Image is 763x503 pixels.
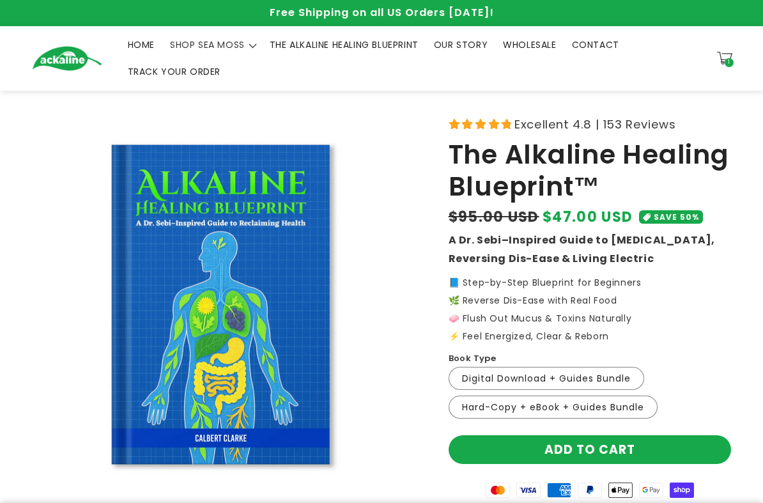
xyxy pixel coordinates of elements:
span: SAVE 50% [654,210,699,224]
span: THE ALKALINE HEALING BLUEPRINT [270,39,419,50]
span: SHOP SEA MOSS [170,39,245,50]
span: Free Shipping on all US Orders [DATE]! [270,5,494,20]
label: Digital Download + Guides Bundle [449,367,644,390]
label: Hard-Copy + eBook + Guides Bundle [449,396,658,419]
label: Book Type [449,352,497,365]
span: OUR STORY [434,39,488,50]
span: CONTACT [572,39,619,50]
a: OUR STORY [426,31,495,58]
a: CONTACT [564,31,627,58]
span: TRACK YOUR ORDER [128,66,221,77]
img: Ackaline [32,46,102,71]
a: HOME [120,31,162,58]
s: $95.00 USD [449,206,539,228]
span: $47.00 USD [543,206,633,228]
button: Add to cart [449,435,731,464]
strong: A Dr. Sebi–Inspired Guide to [MEDICAL_DATA], Reversing Dis-Ease & Living Electric [449,233,715,266]
span: Excellent 4.8 | 153 Reviews [514,114,675,135]
span: WHOLESALE [503,39,556,50]
h1: The Alkaline Healing Blueprint™ [449,139,731,203]
a: THE ALKALINE HEALING BLUEPRINT [262,31,426,58]
a: TRACK YOUR ORDER [120,58,229,85]
p: 📘 Step-by-Step Blueprint for Beginners 🌿 Reverse Dis-Ease with Real Food 🧼 Flush Out Mucus & Toxi... [449,278,731,341]
span: HOME [128,39,155,50]
summary: SHOP SEA MOSS [162,31,262,58]
a: WHOLESALE [495,31,564,58]
span: 1 [728,58,730,67]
